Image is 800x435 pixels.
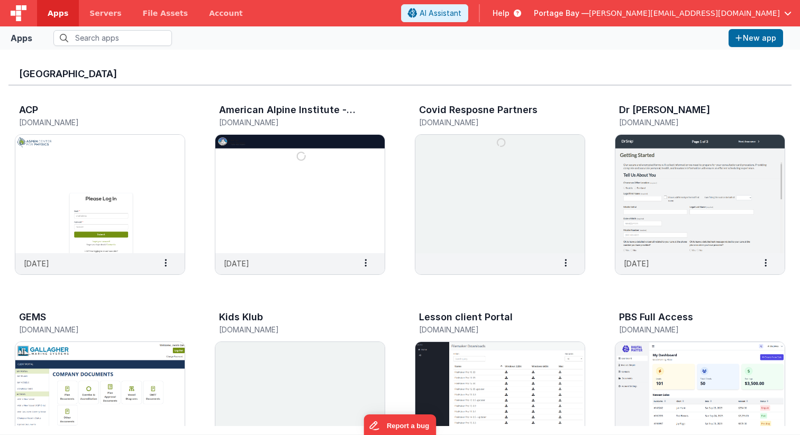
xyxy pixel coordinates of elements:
[53,30,172,46] input: Search apps
[419,312,513,322] h3: Lesson client Portal
[420,8,461,18] span: AI Assistant
[729,29,783,47] button: New app
[19,312,46,322] h3: GEMS
[224,258,249,269] p: [DATE]
[89,8,121,18] span: Servers
[589,8,780,18] span: [PERSON_NAME][EMAIL_ADDRESS][DOMAIN_NAME]
[219,118,359,126] h5: [DOMAIN_NAME]
[19,118,159,126] h5: [DOMAIN_NAME]
[219,105,356,115] h3: American Alpine Institute - Registration Web App
[219,326,359,334] h5: [DOMAIN_NAME]
[11,32,32,44] div: Apps
[219,312,263,322] h3: Kids Klub
[534,8,792,18] button: Portage Bay — [PERSON_NAME][EMAIL_ADDRESS][DOMAIN_NAME]
[534,8,589,18] span: Portage Bay —
[624,258,649,269] p: [DATE]
[19,105,38,115] h3: ACP
[619,326,759,334] h5: [DOMAIN_NAME]
[24,258,49,269] p: [DATE]
[143,8,188,18] span: File Assets
[619,105,710,115] h3: Dr [PERSON_NAME]
[493,8,510,18] span: Help
[419,105,538,115] h3: Covid Resposne Partners
[19,69,781,79] h3: [GEOGRAPHIC_DATA]
[401,4,468,22] button: AI Assistant
[48,8,68,18] span: Apps
[419,326,559,334] h5: [DOMAIN_NAME]
[619,118,759,126] h5: [DOMAIN_NAME]
[19,326,159,334] h5: [DOMAIN_NAME]
[619,312,693,322] h3: PBS Full Access
[419,118,559,126] h5: [DOMAIN_NAME]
